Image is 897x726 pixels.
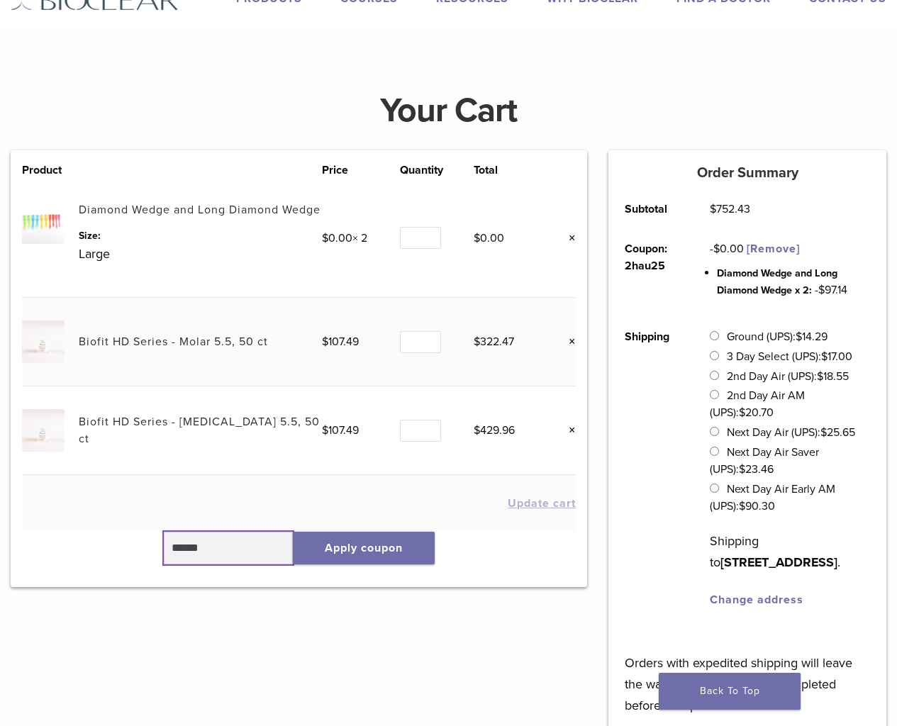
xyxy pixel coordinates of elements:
bdi: 752.43 [710,202,750,216]
th: Quantity [400,162,474,179]
bdi: 14.29 [796,330,828,344]
label: Next Day Air Early AM (UPS): [710,482,835,513]
span: $ [710,202,716,216]
a: Remove this item [557,229,576,247]
span: $ [474,335,480,349]
th: Total [474,162,544,179]
a: Remove 2hau25 coupon [747,242,800,256]
p: Shipping to . [710,530,870,573]
label: Next Day Air Saver (UPS): [710,445,819,476]
span: $ [818,283,825,297]
th: Price [322,162,400,179]
a: Remove this item [557,421,576,440]
img: Biofit HD Series - Premolar 5.5, 50 ct [22,409,64,451]
span: $ [322,231,328,245]
bdi: 18.55 [817,369,849,384]
span: $ [739,462,745,476]
span: × 2 [322,231,367,245]
img: Biofit HD Series - Molar 5.5, 50 ct [22,320,64,362]
dt: Size: [79,228,322,243]
label: 3 Day Select (UPS): [727,350,852,364]
bdi: 90.30 [739,499,775,513]
span: $ [817,369,823,384]
button: Update cart [508,498,576,509]
span: - 97.14 [815,283,847,297]
span: $ [739,406,745,420]
th: Subtotal [608,189,693,229]
span: $ [474,423,480,437]
bdi: 20.70 [739,406,774,420]
span: $ [322,423,328,437]
span: $ [796,330,802,344]
span: $ [474,231,480,245]
bdi: 25.65 [820,425,855,440]
bdi: 0.00 [322,231,352,245]
bdi: 322.47 [474,335,514,349]
th: Coupon: 2hau25 [608,229,693,317]
a: Remove this item [557,333,576,351]
label: 2nd Day Air (UPS): [727,369,849,384]
bdi: 429.96 [474,423,515,437]
th: Product [22,162,79,179]
label: Next Day Air (UPS): [727,425,855,440]
bdi: 17.00 [821,350,852,364]
span: $ [713,242,720,256]
p: Orders with expedited shipping will leave the warehouse same day if completed before 3:00pm Pacific. [625,631,870,716]
span: $ [821,350,828,364]
img: Diamond Wedge and Long Diamond Wedge [22,201,64,243]
bdi: 107.49 [322,335,359,349]
a: Change address [710,593,803,607]
span: Diamond Wedge and Long Diamond Wedge x 2: [717,267,837,296]
span: $ [739,499,745,513]
td: - [693,229,886,317]
label: Ground (UPS): [727,330,828,344]
a: Biofit HD Series - Molar 5.5, 50 ct [79,335,268,349]
strong: [STREET_ADDRESS] [720,554,837,570]
p: Large [79,243,322,264]
span: $ [820,425,827,440]
th: Shipping [608,317,693,620]
bdi: 107.49 [322,423,359,437]
bdi: 23.46 [739,462,774,476]
label: 2nd Day Air AM (UPS): [710,389,805,420]
a: Back To Top [659,673,801,710]
h5: Order Summary [608,164,886,181]
bdi: 0.00 [474,231,504,245]
span: $ [322,335,328,349]
span: 0.00 [713,242,744,256]
a: Biofit HD Series - [MEDICAL_DATA] 5.5, 50 ct [79,415,320,446]
a: Diamond Wedge and Long Diamond Wedge [79,203,321,217]
button: Apply coupon [293,532,435,564]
